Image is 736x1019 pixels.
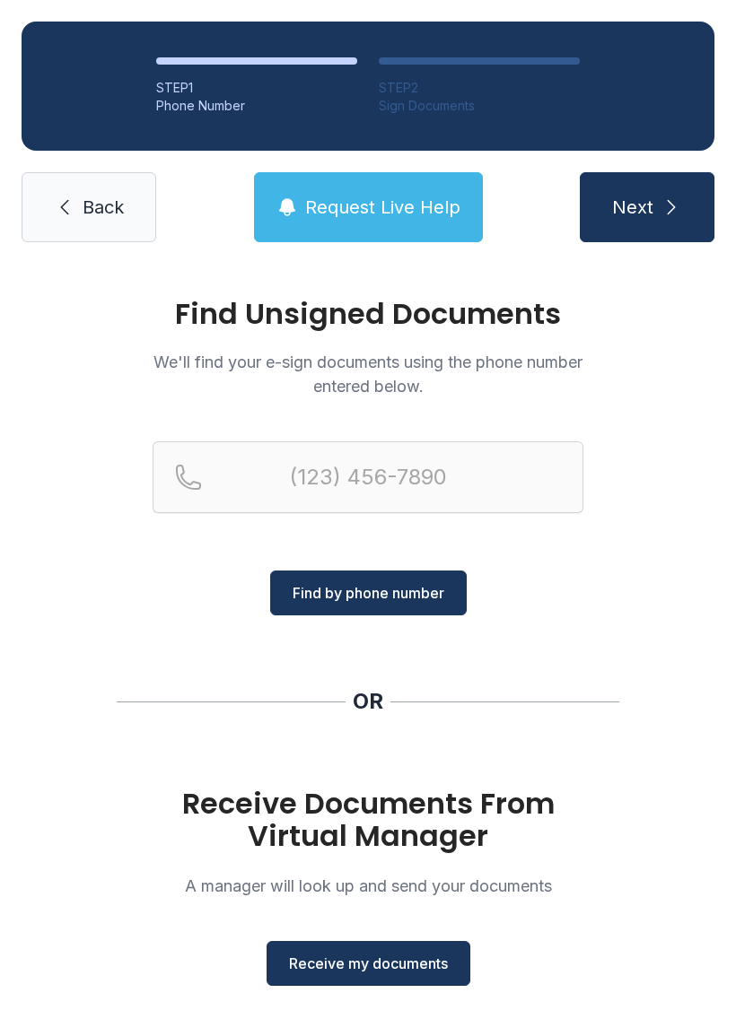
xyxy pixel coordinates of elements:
[156,97,357,115] div: Phone Number
[153,788,583,852] h1: Receive Documents From Virtual Manager
[353,687,383,716] div: OR
[379,79,580,97] div: STEP 2
[153,874,583,898] p: A manager will look up and send your documents
[293,582,444,604] span: Find by phone number
[305,195,460,220] span: Request Live Help
[379,97,580,115] div: Sign Documents
[156,79,357,97] div: STEP 1
[153,350,583,398] p: We'll find your e-sign documents using the phone number entered below.
[289,953,448,974] span: Receive my documents
[153,300,583,328] h1: Find Unsigned Documents
[83,195,124,220] span: Back
[153,441,583,513] input: Reservation phone number
[612,195,653,220] span: Next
